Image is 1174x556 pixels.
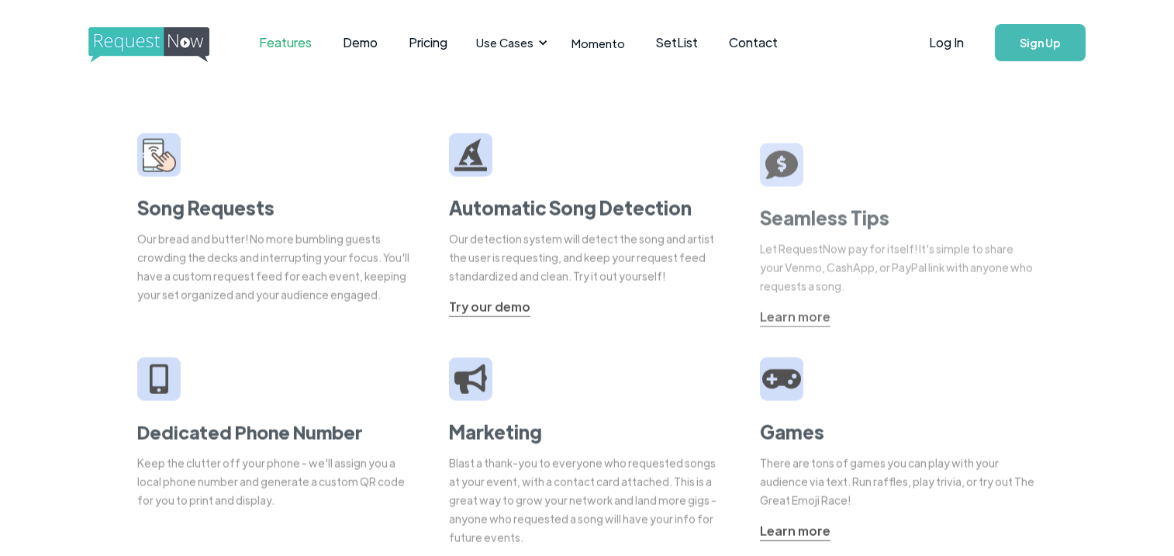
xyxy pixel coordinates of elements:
[449,420,542,444] strong: Marketing
[243,19,327,67] a: Features
[449,195,692,219] strong: Automatic Song Detection
[760,308,830,326] div: Learn more
[449,230,726,285] div: Our detection system will detect the song and artist the user is requesting, and keep your reques...
[393,19,463,67] a: Pricing
[454,139,487,171] img: wizard hat
[327,19,393,67] a: Demo
[556,20,641,66] a: Momento
[137,195,275,219] strong: Song Requests
[449,454,726,547] div: Blast a thank-you to everyone who requested songs at your event, with a contact card attached. Th...
[760,420,824,444] strong: Games
[143,138,176,171] img: smarphone
[760,308,830,327] a: Learn more
[641,19,713,67] a: SetList
[765,149,798,181] img: tip sign
[88,27,205,58] a: home
[995,24,1086,61] a: Sign Up
[137,454,414,509] div: Keep the clutter off your phone - we'll assign you a local phone number and generate a custom QR ...
[449,298,530,316] div: Try our demo
[476,34,533,51] div: Use Cases
[88,27,238,63] img: requestnow logo
[467,19,552,67] div: Use Cases
[150,364,168,394] img: iphone
[760,454,1037,509] div: There are tons of games you can play with your audience via text. Run raffles, play trivia, or tr...
[137,230,414,304] div: Our bread and butter! No more bumbling guests crowding the decks and interrupting your focus. You...
[760,205,889,230] strong: Seamless Tips
[449,298,530,317] a: Try our demo
[713,19,793,67] a: Contact
[454,364,487,393] img: megaphone
[760,522,830,541] a: Learn more
[137,420,363,444] strong: Dedicated Phone Number
[760,240,1037,295] div: Let RequestNow pay for itself! It's simple to share your Venmo, CashApp, or PayPal link with anyo...
[762,364,801,395] img: video game
[913,16,979,70] a: Log In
